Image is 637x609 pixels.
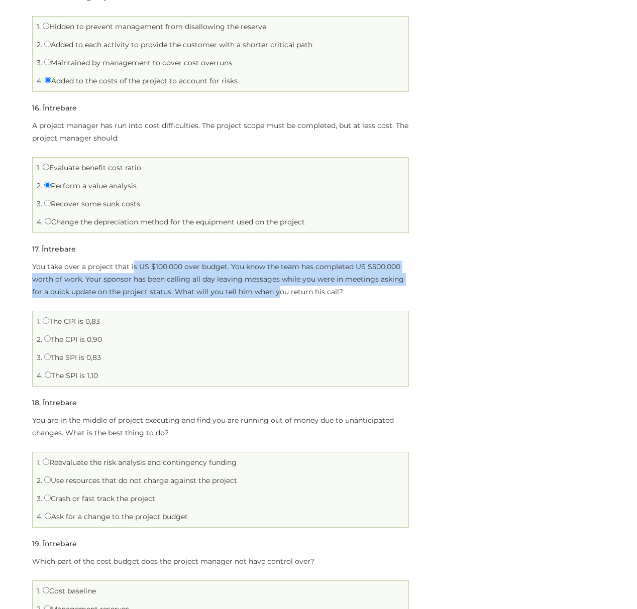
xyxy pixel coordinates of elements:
[32,245,38,254] span: 17
[32,555,409,568] p: Which part of the cost budget does the project manager not have control over?
[43,22,266,31] label: Hidden to prevent management from disallowing the reserve
[37,586,41,595] span: 1.
[37,494,42,503] span: 3.
[45,372,51,378] input: The SPI is 1,10
[43,23,49,29] input: Hidden to prevent management from disallowing the reserve
[44,40,312,49] label: Added to each activity to provide the customer with a shorter critical path
[43,164,49,170] input: Evaluate benefit cost ratio
[32,539,39,548] span: 19
[37,335,42,344] span: 2.
[37,58,42,67] span: 3.
[44,199,140,208] label: Recover some sunk costs
[37,217,43,226] span: 4.
[45,77,51,83] input: Added to the costs of the project to account for risks
[37,76,43,85] span: 4.
[44,181,137,190] label: Perform a value analysis
[44,495,51,501] input: Crash or fast track the project
[32,119,409,145] p: A project manager has run into cost difficulties. The project scope must be completed, but at les...
[45,513,51,519] input: Ask for a change to the project budget
[43,586,96,595] label: Cost baseline
[32,104,77,112] h5: . Întrebare
[37,353,42,362] span: 3.
[37,40,42,49] span: 2.
[32,261,409,298] p: You take over a project that is US $100,000 over budget. You know the team has completed US $500,...
[44,335,102,344] label: The CPI is 0,90
[43,458,49,465] input: Reevaluate the risk analysis and contingency funding
[37,458,41,467] span: 1.
[44,41,51,47] input: Added to each activity to provide the customer with a shorter critical path
[45,218,51,224] input: Change the depreciation method for the equipment used on the project
[43,317,49,324] input: The CPI is 0,83
[44,476,237,485] label: Use resources that do not charge against the project
[44,200,51,206] input: Recover some sunk costs
[37,181,42,190] span: 2.
[44,58,232,67] label: Maintained by management to cover cost overruns
[43,317,100,326] label: The CPI is 0,83
[45,512,188,521] label: Ask for a change to the project budget
[43,587,49,593] input: Cost baseline
[37,371,43,380] span: 4.
[43,163,141,172] label: Evaluate benefit cost ratio
[45,217,305,226] label: Change the depreciation method for the equipment used on the project
[44,182,51,188] input: Perform a value analysis
[37,199,42,208] span: 3.
[44,494,155,503] label: Crash or fast track the project
[37,476,42,485] span: 2.
[45,371,98,380] label: The SPI is 1,10
[32,103,39,112] span: 16
[37,317,41,326] span: 1.
[44,335,51,342] input: The CPI is 0,90
[37,22,41,31] span: 1.
[43,458,237,467] label: Reevaluate the risk analysis and contingency funding
[44,353,51,360] input: The SPI is 0,83
[32,246,76,253] h5: . Întrebare
[44,59,51,65] input: Maintained by management to cover cost overruns
[44,476,51,483] input: Use resources that do not charge against the project
[37,512,43,521] span: 4.
[32,414,409,439] p: You are in the middle of project executing and find you are running out of money due to unanticip...
[32,398,39,407] span: 18
[32,399,77,407] h5: . Întrebare
[44,353,101,362] label: The SPI is 0,83
[45,76,238,85] label: Added to the costs of the project to account for risks
[32,540,77,548] h5: . Întrebare
[37,163,41,172] span: 1.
